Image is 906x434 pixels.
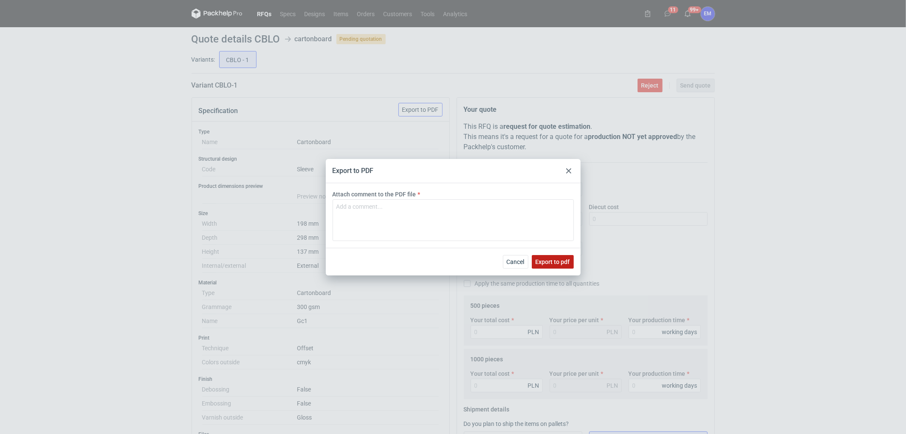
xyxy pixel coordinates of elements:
button: Export to pdf [532,255,574,269]
label: Attach comment to the PDF file [333,190,416,199]
span: Cancel [507,259,525,265]
button: Cancel [503,255,528,269]
span: Export to pdf [536,259,570,265]
div: Export to PDF [333,166,374,176]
